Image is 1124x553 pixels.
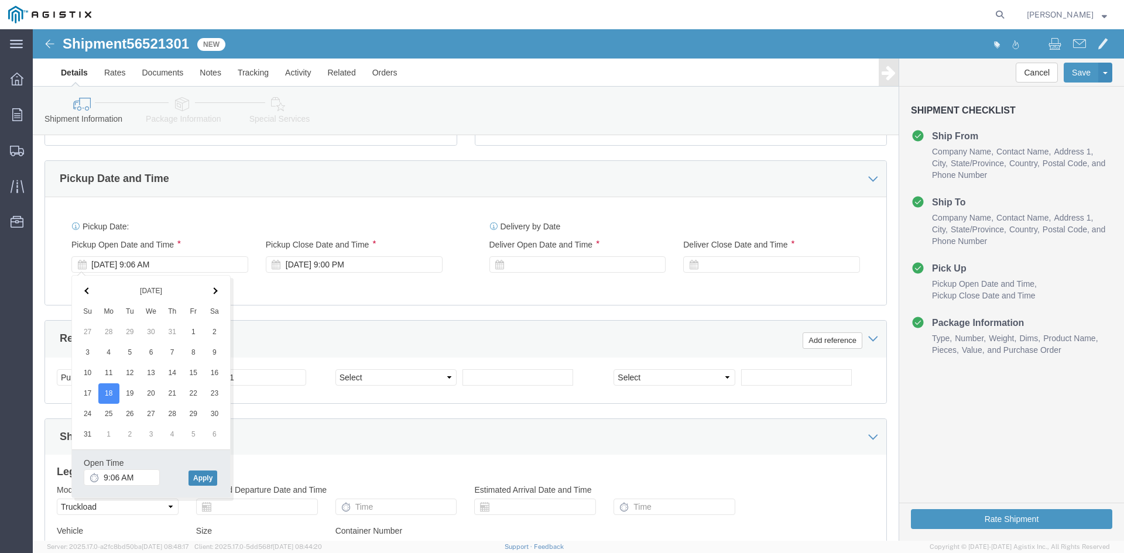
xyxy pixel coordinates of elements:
span: Client: 2025.17.0-5dd568f [194,543,322,550]
span: Copyright © [DATE]-[DATE] Agistix Inc., All Rights Reserved [930,542,1110,552]
span: [DATE] 08:48:17 [142,543,189,550]
a: Feedback [534,543,564,550]
span: Server: 2025.17.0-a2fc8bd50ba [47,543,189,550]
button: [PERSON_NAME] [1026,8,1108,22]
span: [DATE] 08:44:20 [273,543,322,550]
span: Mario Castellanos [1027,8,1094,21]
img: logo [8,6,91,23]
a: Support [505,543,534,550]
iframe: FS Legacy Container [33,29,1124,541]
